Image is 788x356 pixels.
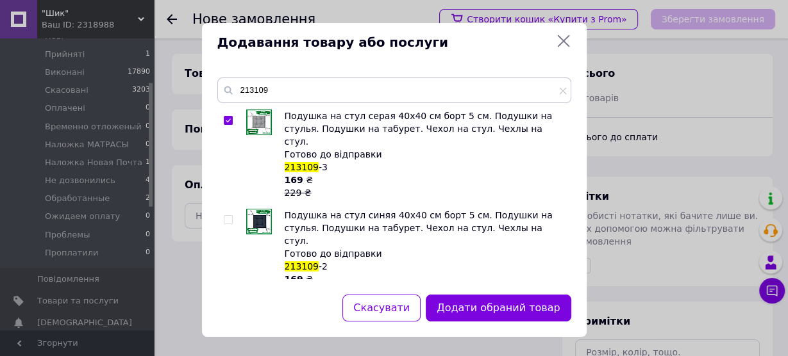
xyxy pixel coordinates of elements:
span: -3 [319,162,328,172]
button: Скасувати [342,295,421,322]
span: Подушка на стул серая 40х40 см борт 5 см. Подушки на стулья. Подушки на табурет. Чехол на стул. Ч... [285,111,553,147]
div: ₴ [285,273,564,298]
b: 169 [285,175,303,185]
img: Подушка на стул синяя 40х40 см борт 5 см. Подушки на стулья. Подушки на табурет. Чехол на стул. Ч... [246,209,272,234]
span: Подушка на стул синяя 40х40 см борт 5 см. Подушки на стулья. Подушки на табурет. Чехол на стул. Ч... [285,210,553,246]
img: Подушка на стул серая 40х40 см борт 5 см. Подушки на стулья. Подушки на табурет. Чехол на стул. Ч... [246,109,272,135]
div: ₴ [285,174,564,199]
span: 229 ₴ [285,188,312,198]
div: Готово до відправки [285,148,564,161]
b: 169 [285,274,303,284]
span: 213109 [285,162,319,172]
div: Готово до відправки [285,247,564,260]
button: Додати обраний товар [426,295,571,322]
span: 213109 [285,261,319,271]
span: -2 [319,261,328,271]
span: Додавання товару або послуги [217,33,551,52]
input: Пошук за товарами та послугами [217,77,571,103]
